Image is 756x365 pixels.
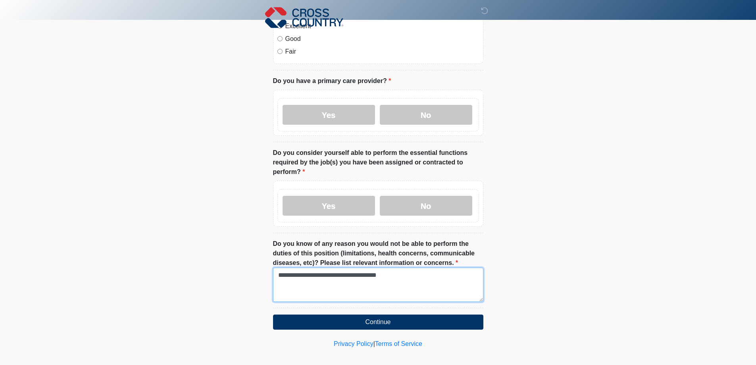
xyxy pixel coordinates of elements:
label: No [380,196,472,216]
label: No [380,105,472,125]
label: Fair [285,47,479,56]
a: Terms of Service [375,340,422,347]
label: Good [285,34,479,44]
img: Cross Country Logo [265,6,344,29]
label: Do you have a primary care provider? [273,76,391,86]
a: | [373,340,375,347]
input: Fair [277,49,283,54]
label: Yes [283,196,375,216]
button: Continue [273,315,483,330]
label: Do you consider yourself able to perform the essential functions required by the job(s) you have ... [273,148,483,177]
label: Do you know of any reason you would not be able to perform the duties of this position (limitatio... [273,239,483,268]
label: Yes [283,105,375,125]
a: Privacy Policy [334,340,373,347]
input: Good [277,36,283,41]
